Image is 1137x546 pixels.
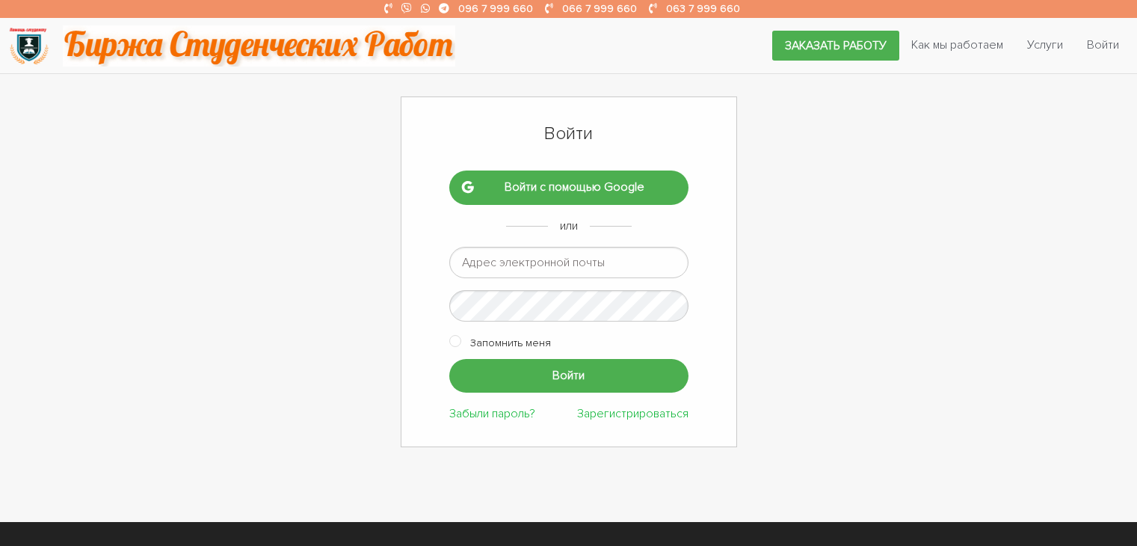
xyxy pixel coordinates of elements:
[63,25,455,67] img: motto-2ce64da2796df845c65ce8f9480b9c9d679903764b3ca6da4b6de107518df0fe.gif
[449,171,688,205] a: Войти с помощью Google
[560,218,578,233] span: или
[473,181,676,194] span: Войти с помощью Google
[449,406,535,421] a: Забыли пароль?
[562,2,637,15] a: 066 7 999 660
[470,334,551,352] label: Запомнить меня
[1015,31,1075,59] a: Услуги
[449,359,688,393] input: Войти
[772,31,899,61] a: Заказать работу
[449,121,688,147] h1: Войти
[666,2,740,15] a: 063 7 999 660
[1075,31,1131,59] a: Войти
[8,25,49,67] img: logo-135dea9cf721667cc4ddb0c1795e3ba8b7f362e3d0c04e2cc90b931989920324.png
[449,247,688,278] input: Адрес электронной почты
[577,406,688,421] a: Зарегистрироваться
[458,2,533,15] a: 096 7 999 660
[899,31,1015,59] a: Как мы работаем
